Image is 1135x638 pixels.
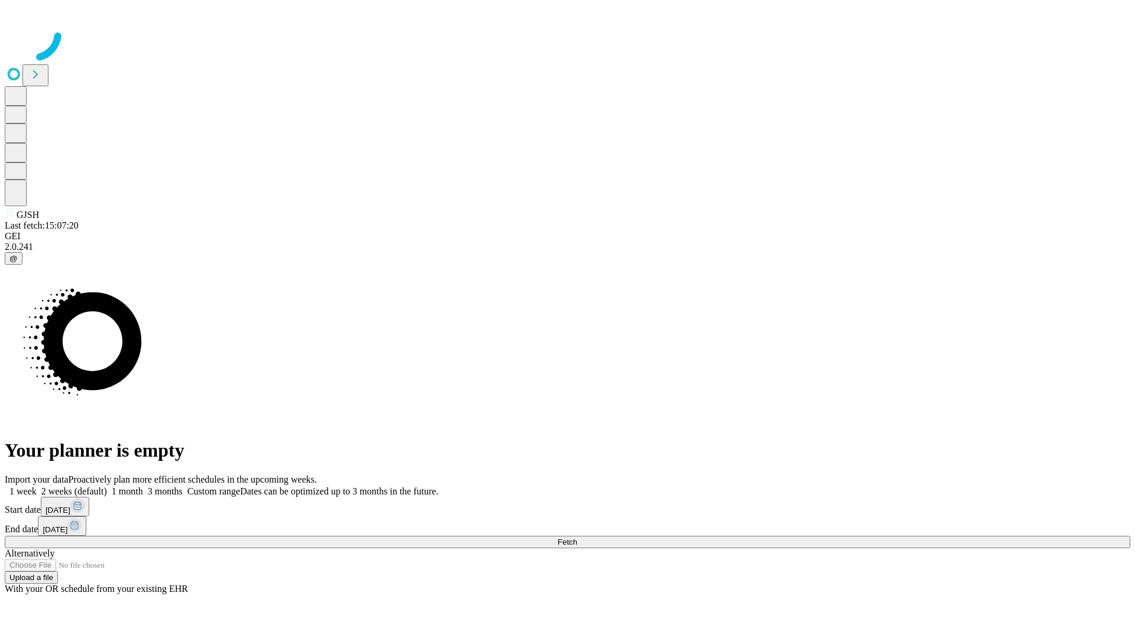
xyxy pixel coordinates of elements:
[5,242,1130,252] div: 2.0.241
[187,486,240,496] span: Custom range
[557,538,577,546] span: Fetch
[5,516,1130,536] div: End date
[46,506,70,515] span: [DATE]
[41,497,89,516] button: [DATE]
[5,252,22,265] button: @
[148,486,183,496] span: 3 months
[5,231,1130,242] div: GEI
[240,486,438,496] span: Dates can be optimized up to 3 months in the future.
[112,486,143,496] span: 1 month
[5,474,69,484] span: Import your data
[5,536,1130,548] button: Fetch
[9,254,18,263] span: @
[41,486,107,496] span: 2 weeks (default)
[5,220,79,230] span: Last fetch: 15:07:20
[5,584,188,594] span: With your OR schedule from your existing EHR
[5,440,1130,461] h1: Your planner is empty
[5,571,58,584] button: Upload a file
[5,548,54,558] span: Alternatively
[43,525,67,534] span: [DATE]
[5,497,1130,516] div: Start date
[69,474,317,484] span: Proactively plan more efficient schedules in the upcoming weeks.
[17,210,39,220] span: GJSH
[38,516,86,536] button: [DATE]
[9,486,37,496] span: 1 week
